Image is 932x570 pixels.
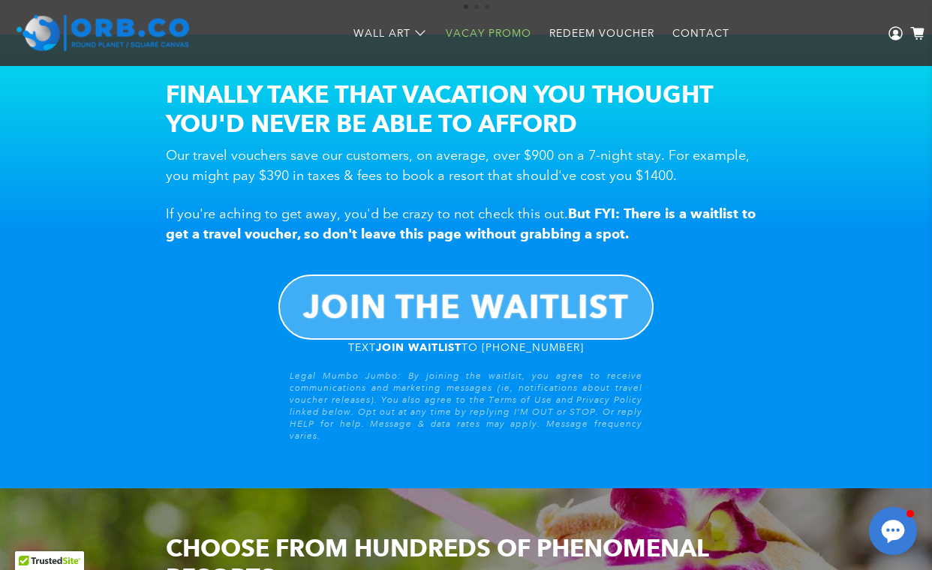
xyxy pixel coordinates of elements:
[303,287,629,326] b: JOIN THE WAITLIST
[290,370,642,442] em: Legal Mumbo Jumbo: By joining the waitlsit, you agree to receive communications and marketing mes...
[348,340,584,354] a: TEXTJOIN WAITLISTTO [PHONE_NUMBER]
[166,147,750,184] span: Our travel vouchers save our customers, on average, over $900 on a 7-night stay. For example, you...
[348,340,584,354] span: TEXT TO [PHONE_NUMBER]
[376,341,461,354] strong: JOIN WAITLIST
[166,205,756,242] span: If you're aching to get away, you'd be crazy to not check this out.
[663,13,738,53] a: Contact
[344,13,437,53] a: Wall Art
[437,13,540,53] a: Vacay Promo
[166,79,766,138] h2: FINALLY TAKE THAT VACATION YOU THOUGHT YOU'D NEVER BE ABLE TO AFFORD
[540,13,663,53] a: Redeem Voucher
[278,274,654,340] a: JOIN THE WAITLIST
[869,507,917,555] button: Open chat window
